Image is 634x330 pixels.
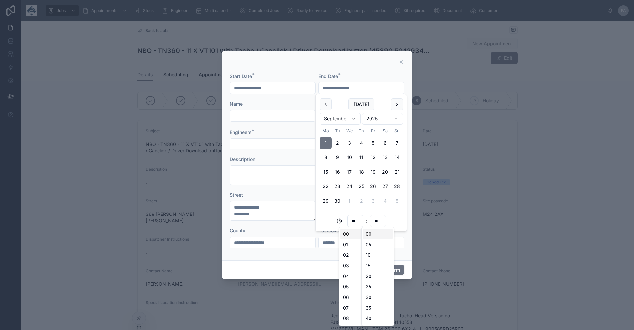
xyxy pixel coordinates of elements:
button: Tuesday, 30 September 2025 [332,195,343,207]
button: Wednesday, 1 October 2025 [343,195,355,207]
button: Sunday, 7 September 2025 [391,137,403,149]
table: September 2025 [320,127,403,207]
button: Wednesday, 3 September 2025 [343,137,355,149]
button: Sunday, 21 September 2025 [391,166,403,178]
button: Friday, 26 September 2025 [367,181,379,192]
button: Thursday, 11 September 2025 [355,151,367,163]
div: 04 [340,271,370,281]
div: 05 [363,239,393,250]
div: 10 [363,250,393,260]
button: Monday, 29 September 2025 [320,195,332,207]
button: Friday, 3 October 2025 [367,195,379,207]
button: Wednesday, 24 September 2025 [343,181,355,192]
div: 40 [363,313,393,324]
button: Saturday, 13 September 2025 [379,151,391,163]
div: 00 [340,229,370,239]
button: Saturday, 6 September 2025 [379,137,391,149]
button: Thursday, 4 September 2025 [355,137,367,149]
button: Monday, 15 September 2025 [320,166,332,178]
button: Wednesday, 17 September 2025 [343,166,355,178]
button: Tuesday, 23 September 2025 [332,181,343,192]
button: Saturday, 4 October 2025 [379,195,391,207]
div: 15 [363,260,393,271]
div: 05 [340,281,370,292]
button: Tuesday, 2 September 2025 [332,137,343,149]
div: 08 [340,313,370,324]
button: Saturday, 20 September 2025 [379,166,391,178]
div: 06 [340,292,370,303]
span: Engineers [230,129,252,135]
button: Sunday, 28 September 2025 [391,181,403,192]
div: 25 [363,281,393,292]
div: 35 [363,303,393,313]
button: Thursday, 2 October 2025 [355,195,367,207]
th: Monday [320,127,332,134]
th: Tuesday [332,127,343,134]
th: Wednesday [343,127,355,134]
button: Monday, 1 September 2025, selected [320,137,332,149]
th: Friday [367,127,379,134]
button: Tuesday, 9 September 2025 [332,151,343,163]
th: Saturday [379,127,391,134]
button: [DATE] [348,98,374,110]
button: Friday, 5 September 2025 [367,137,379,149]
span: End Date [318,73,338,79]
div: Suggestions [339,227,372,326]
button: Select Button [230,138,404,149]
button: Sunday, 14 September 2025 [391,151,403,163]
span: Description [230,156,255,162]
span: Name [230,101,243,107]
button: Saturday, 27 September 2025 [379,181,391,192]
div: 03 [340,260,370,271]
div: 07 [340,303,370,313]
div: 30 [363,292,393,303]
div: : [320,215,403,227]
button: Friday, 12 September 2025 [367,151,379,163]
div: Suggestions [361,227,394,326]
th: Thursday [355,127,367,134]
div: 20 [363,271,393,281]
button: Thursday, 18 September 2025 [355,166,367,178]
span: Start Date [230,73,252,79]
button: Sunday, 5 October 2025 [391,195,403,207]
span: Street [230,192,243,198]
div: 00 [363,229,393,239]
button: Monday, 8 September 2025 [320,151,332,163]
th: Sunday [391,127,403,134]
button: Wednesday, 10 September 2025 [343,151,355,163]
button: Tuesday, 16 September 2025 [332,166,343,178]
button: Monday, 22 September 2025 [320,181,332,192]
button: Friday, 19 September 2025 [367,166,379,178]
div: 02 [340,250,370,260]
span: County [230,228,245,233]
div: 01 [340,239,370,250]
button: Thursday, 25 September 2025 [355,181,367,192]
